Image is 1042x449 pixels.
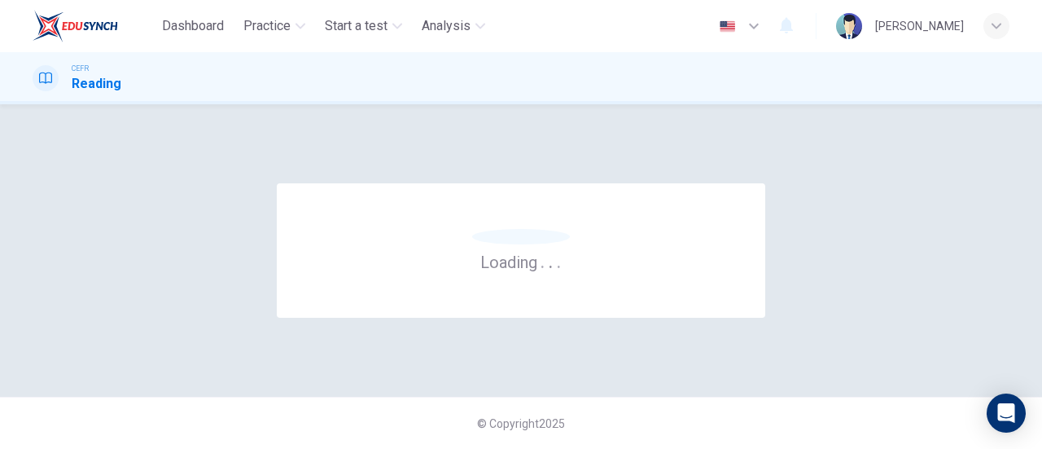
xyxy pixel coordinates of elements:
button: Dashboard [155,11,230,41]
span: Analysis [422,16,471,36]
span: Start a test [325,16,387,36]
h1: Reading [72,74,121,94]
h6: Loading [480,251,562,272]
button: Practice [237,11,312,41]
img: en [717,20,738,33]
div: Open Intercom Messenger [987,394,1026,433]
div: [PERSON_NAME] [875,16,964,36]
span: CEFR [72,63,89,74]
span: Dashboard [162,16,224,36]
h6: . [548,247,554,274]
button: Analysis [415,11,492,41]
h6: . [540,247,545,274]
button: Start a test [318,11,409,41]
img: EduSynch logo [33,10,118,42]
span: Practice [243,16,291,36]
a: EduSynch logo [33,10,155,42]
img: Profile picture [836,13,862,39]
h6: . [556,247,562,274]
span: © Copyright 2025 [477,417,565,430]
